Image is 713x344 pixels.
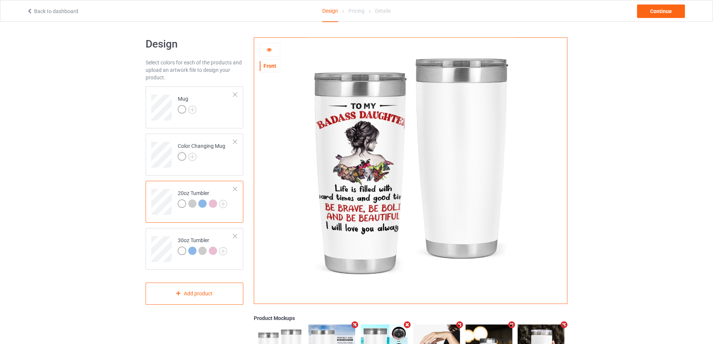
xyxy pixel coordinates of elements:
i: Remove mockup [350,321,360,329]
div: Mug [178,95,196,113]
div: 20oz Tumbler [178,189,227,207]
div: Details [375,0,391,21]
div: Select colors for each of the products and upload an artwork file to design your product. [146,59,243,81]
div: Mug [146,86,243,128]
div: Color Changing Mug [146,134,243,176]
div: Add product [146,283,243,305]
i: Remove mockup [560,321,569,329]
img: svg+xml;base64,PD94bWwgdmVyc2lvbj0iMS4wIiBlbmNvZGluZz0iVVRGLTgiPz4KPHN2ZyB3aWR0aD0iMjJweCIgaGVpZ2... [219,200,227,208]
div: Continue [637,4,685,18]
div: Front [260,62,280,70]
div: Design [322,0,338,22]
div: Product Mockups [254,314,567,322]
i: Remove mockup [403,321,412,329]
i: Remove mockup [455,321,464,329]
h1: Design [146,37,243,51]
img: svg+xml;base64,PD94bWwgdmVyc2lvbj0iMS4wIiBlbmNvZGluZz0iVVRGLTgiPz4KPHN2ZyB3aWR0aD0iMjJweCIgaGVpZ2... [188,106,196,114]
div: Pricing [348,0,365,21]
a: Back to dashboard [27,8,78,14]
div: 30oz Tumbler [178,237,227,255]
img: svg+xml;base64,PD94bWwgdmVyc2lvbj0iMS4wIiBlbmNvZGluZz0iVVRGLTgiPz4KPHN2ZyB3aWR0aD0iMjJweCIgaGVpZ2... [188,153,196,161]
div: 20oz Tumbler [146,181,243,223]
div: 30oz Tumbler [146,228,243,270]
img: svg+xml;base64,PD94bWwgdmVyc2lvbj0iMS4wIiBlbmNvZGluZz0iVVRGLTgiPz4KPHN2ZyB3aWR0aD0iMjJweCIgaGVpZ2... [219,247,227,255]
div: Color Changing Mug [178,142,225,160]
i: Remove mockup [507,321,517,329]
